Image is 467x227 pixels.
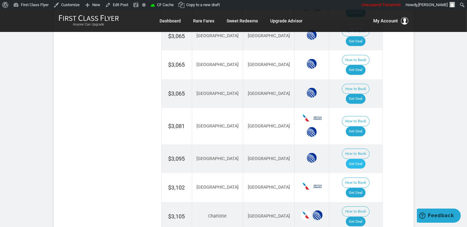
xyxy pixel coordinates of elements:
[168,61,185,68] span: $3,065
[160,15,181,26] a: Dashboard
[342,84,370,94] button: How to Book
[342,206,370,217] button: How to Book
[271,15,303,26] a: Upgrade Advisor
[168,213,185,220] span: $3,105
[168,33,185,39] span: $3,065
[307,88,317,98] span: United
[362,2,401,7] span: Unsuspend Transients
[346,37,366,46] a: Get Deal
[313,182,323,191] span: British Airways
[168,123,185,129] span: $3,081
[307,30,317,40] span: United
[307,59,317,69] span: United
[59,22,119,27] small: Anyone Can Upgrade
[248,62,290,67] span: [GEOGRAPHIC_DATA]
[168,155,185,162] span: $3,095
[301,182,311,191] span: American Airlines
[307,127,317,137] span: United
[307,153,317,163] span: United
[342,116,370,127] button: How to Book
[346,127,366,136] a: Get Deal
[418,2,448,7] span: [PERSON_NAME]
[313,113,323,123] span: British Airways
[346,159,366,169] a: Get Deal
[248,213,290,219] span: [GEOGRAPHIC_DATA]
[168,90,185,97] span: $3,065
[374,17,409,25] button: My Account
[346,188,366,198] a: Get Deal
[417,209,461,224] iframe: Opens a widget where you can find more information
[374,17,398,25] span: My Account
[59,15,119,21] img: First Class Flyer
[346,65,366,75] a: Get Deal
[193,15,215,26] a: Rare Fares
[196,123,239,129] span: [GEOGRAPHIC_DATA]
[301,113,311,123] span: American Airlines
[313,210,323,220] span: United
[342,178,370,188] button: How to Book
[227,15,258,26] a: Sweet Redeems
[346,217,366,227] a: Get Deal
[196,156,239,161] span: [GEOGRAPHIC_DATA]
[248,123,290,129] span: [GEOGRAPHIC_DATA]
[248,185,290,190] span: [GEOGRAPHIC_DATA]
[342,149,370,159] button: How to Book
[208,213,227,219] span: Charlotte
[196,185,239,190] span: [GEOGRAPHIC_DATA]
[342,55,370,65] button: How to Book
[248,33,290,38] span: [GEOGRAPHIC_DATA]
[196,91,239,96] span: [GEOGRAPHIC_DATA]
[301,210,311,220] span: American Airlines
[168,184,185,191] span: $3,102
[196,62,239,67] span: [GEOGRAPHIC_DATA]
[248,91,290,96] span: [GEOGRAPHIC_DATA]
[196,33,239,38] span: [GEOGRAPHIC_DATA]
[59,15,119,27] a: First Class FlyerAnyone Can Upgrade
[346,94,366,104] a: Get Deal
[248,156,290,161] span: [GEOGRAPHIC_DATA]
